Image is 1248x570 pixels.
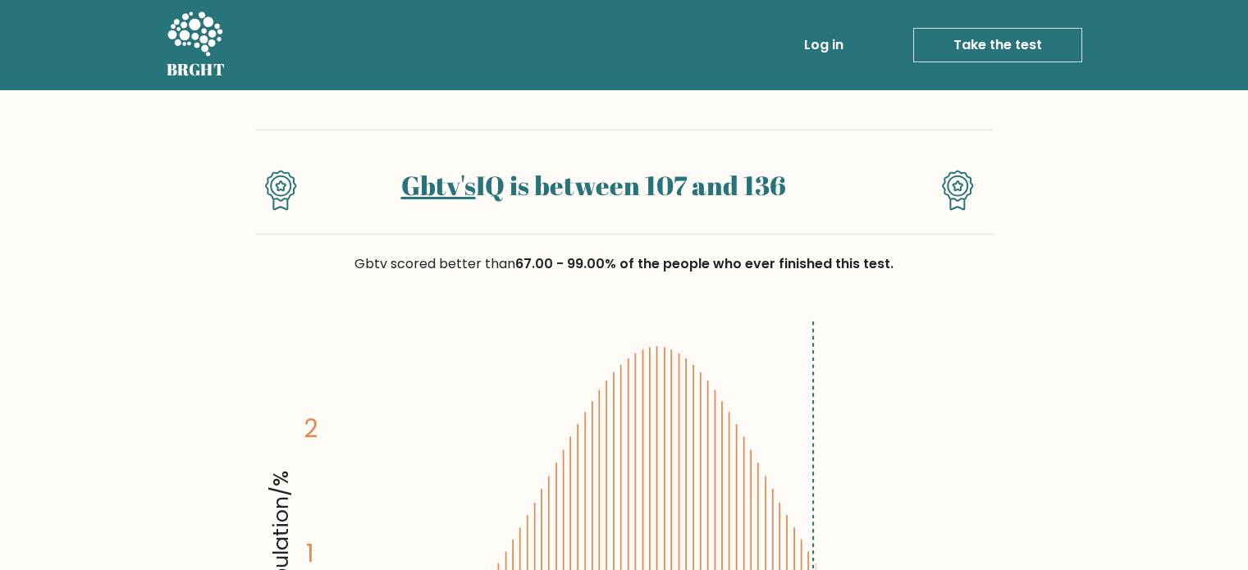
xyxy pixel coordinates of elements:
[255,254,994,274] div: Gbtv scored better than
[306,536,314,570] tspan: 1
[167,60,226,80] h5: BRGHT
[304,413,318,446] tspan: 2
[167,7,226,84] a: BRGHT
[515,254,894,273] span: 67.00 - 99.00% of the people who ever finished this test.
[401,167,476,203] a: Gbtv's
[326,170,860,201] h1: IQ is between 107 and 136
[798,29,850,62] a: Log in
[913,28,1082,62] a: Take the test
